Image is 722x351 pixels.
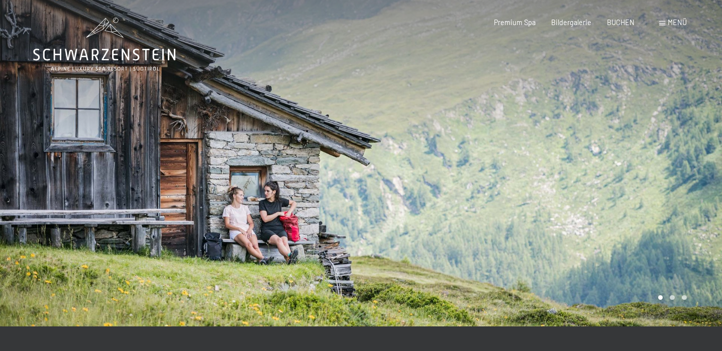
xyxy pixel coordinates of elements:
[655,295,687,300] div: Carousel Pagination
[668,18,687,27] span: Menü
[607,18,635,27] a: BUCHEN
[682,295,687,300] div: Carousel Page 3
[494,18,536,27] a: Premium Spa
[551,18,591,27] a: Bildergalerie
[658,295,663,300] div: Carousel Page 1 (Current Slide)
[670,295,675,300] div: Carousel Page 2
